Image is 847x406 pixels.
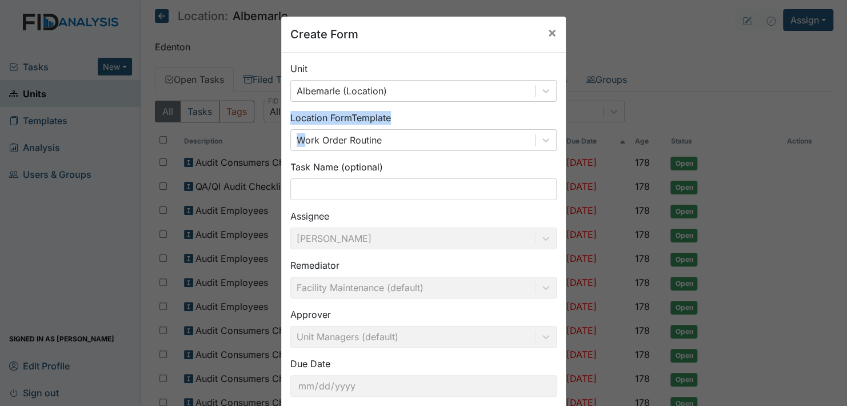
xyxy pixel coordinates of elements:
[290,111,391,125] label: Location Form Template
[290,308,331,321] label: Approver
[290,160,383,174] label: Task Name (optional)
[538,17,566,49] button: Close
[290,258,339,272] label: Remediator
[290,62,307,75] label: Unit
[290,26,358,43] h5: Create Form
[290,357,330,371] label: Due Date
[297,84,387,98] div: Albemarle (Location)
[548,24,557,41] span: ×
[297,133,382,147] div: Work Order Routine
[290,209,329,223] label: Assignee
